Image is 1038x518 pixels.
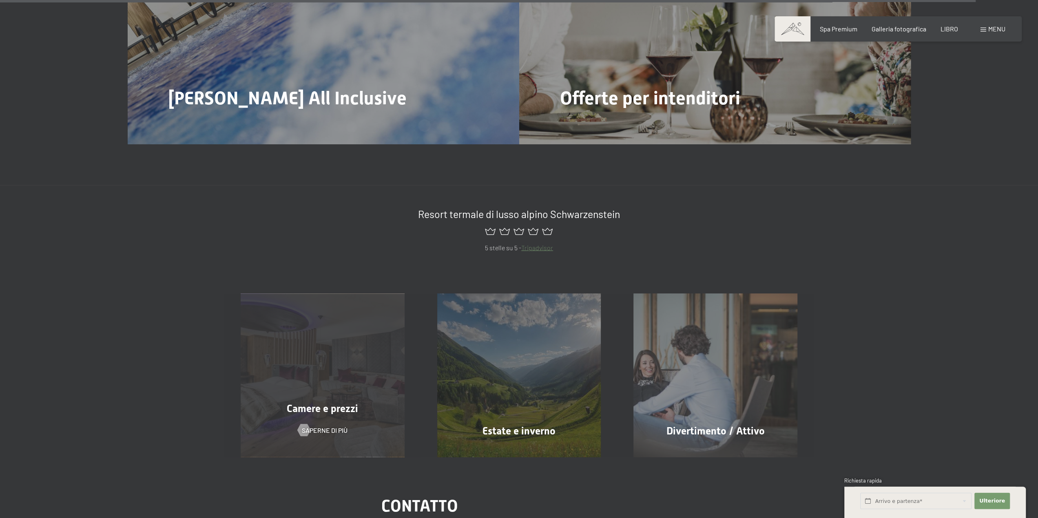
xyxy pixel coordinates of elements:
[421,293,617,457] a: Wellness Hotel Alto Adige SCHWARZENSTEIN - Vacanze benessere nelle Alpi, escursioni e benessere E...
[381,496,458,515] font: contatto
[287,402,358,414] font: Camere e prezzi
[872,25,926,33] a: Galleria fotografica
[819,25,857,33] a: Spa Premium
[941,25,958,33] a: LIBRO
[224,293,421,457] a: Wellness Hotel Alto Adige SCHWARZENSTEIN - Vacanze benessere nelle Alpi, escursioni e benessere C...
[979,498,1005,504] font: Ulteriore
[168,87,407,108] font: [PERSON_NAME] All Inclusive
[302,426,347,434] font: Saperne di più
[666,425,765,436] font: Divertimento / Attivo
[485,243,521,251] font: 5 stelle su 5 -
[617,293,814,457] a: Wellness Hotel Alto Adige SCHWARZENSTEIN - Vacanze benessere nelle Alpi, escursioni e benessere D...
[844,477,882,484] font: Richiesta rapida
[560,87,740,108] font: Offerte per intenditori
[521,243,553,251] a: Tripadvisor
[988,25,1005,33] font: menu
[482,425,556,436] font: Estate e inverno
[974,493,1009,509] button: Ulteriore
[418,207,620,220] font: Resort termale di lusso alpino Schwarzenstein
